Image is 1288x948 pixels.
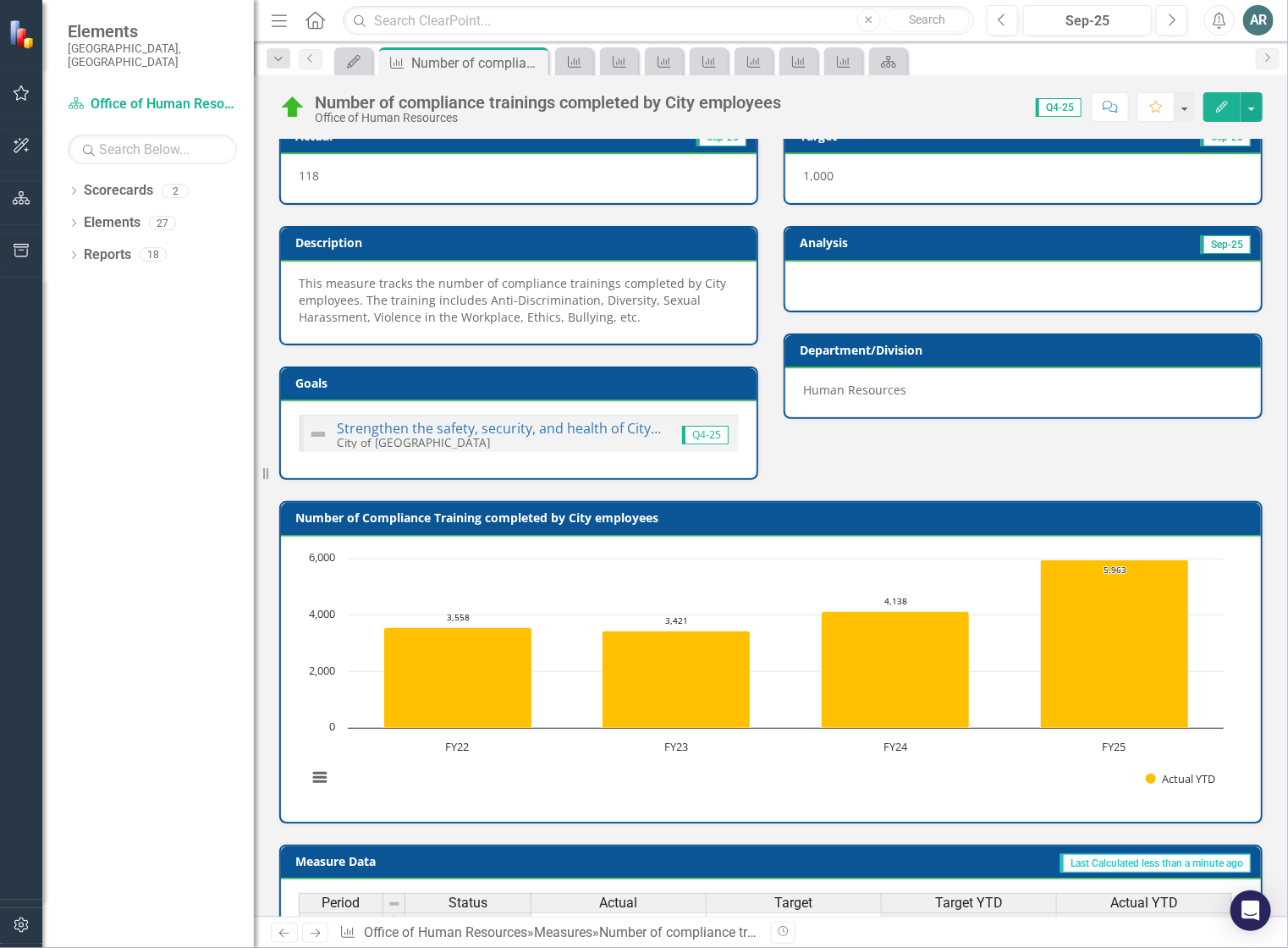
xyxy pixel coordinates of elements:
[299,275,726,325] span: This measure tracks the number of compliance trainings completed by City employees. The training ...
[295,511,1252,524] h3: Number of Compliance Training completed by City employees
[295,236,748,249] h3: Description
[295,855,578,868] h3: Measure Data
[1243,5,1274,36] button: AR
[1029,11,1146,31] div: Sep-25
[308,766,332,790] button: View chart menu, Chart
[309,606,335,621] text: 4,000
[1041,559,1189,728] path: FY25, 5,963. Actual YTD.
[1146,771,1216,786] button: Show Actual YTD
[162,184,189,198] div: 2
[1036,98,1082,117] span: Q4-25
[1230,890,1271,931] div: Open Intercom Messenger
[337,419,727,438] a: Strengthen the safety, security, and health of City employees.
[1103,739,1126,754] text: FY25
[315,93,781,112] div: Number of compliance trainings completed by City employees
[534,924,592,940] a: Measures
[603,631,751,728] path: FY23, 3,421. Actual YTD.
[337,434,490,450] small: City of [GEOGRAPHIC_DATA]
[295,377,748,389] h3: Goals
[384,627,532,728] path: FY22, 3,558. Actual YTD.
[822,611,970,728] path: FY24, 4,138. Actual YTD.
[599,924,969,940] div: Number of compliance trainings completed by City employees
[803,382,906,398] span: Human Resources
[1110,896,1178,911] span: Actual YTD
[8,19,39,49] img: ClearPoint Strategy
[84,245,131,265] a: Reports
[309,549,335,565] text: 6,000
[299,168,319,184] span: 118
[664,739,688,754] text: FY23
[322,896,361,911] span: Period
[364,924,527,940] a: Office of Human Resources
[445,739,469,754] text: FY22
[682,426,729,444] span: Q4-25
[775,896,813,911] span: Target
[449,896,487,911] span: Status
[68,21,237,41] span: Elements
[299,550,1243,804] div: Chart. Highcharts interactive chart.
[149,216,176,230] div: 27
[1201,235,1251,254] span: Sep-25
[295,130,485,142] h3: Actual
[1104,564,1126,576] text: 5,963
[329,719,335,734] text: 0
[884,595,907,607] text: 4,138
[411,52,544,74] div: Number of compliance trainings completed by City employees
[315,112,781,124] div: Office of Human Resources
[68,135,237,164] input: Search Below...
[800,344,1252,356] h3: Department/Division
[299,550,1232,804] svg: Interactive chart
[140,248,167,262] div: 18
[600,896,638,911] span: Actual
[68,41,237,69] small: [GEOGRAPHIC_DATA], [GEOGRAPHIC_DATA]
[447,611,470,623] text: 3,558
[84,181,153,201] a: Scorecards
[308,424,328,444] img: Not Defined
[388,897,401,911] img: 8DAGhfEEPCf229AAAAAElFTkSuQmCC
[885,8,970,32] button: Search
[1023,5,1152,36] button: Sep-25
[68,95,237,114] a: Office of Human Resources
[909,13,945,26] span: Search
[343,6,974,36] input: Search ClearPoint...
[935,896,1003,911] span: Target YTD
[84,213,140,233] a: Elements
[279,94,306,121] img: On Track (80% or higher)
[1060,854,1251,873] span: Last Calculated less than a minute ago
[665,615,688,626] text: 3,421
[883,739,908,754] text: FY24
[803,168,834,184] span: 1,000
[309,663,335,678] text: 2,000
[800,130,989,142] h3: Target
[800,236,1018,249] h3: Analysis
[339,923,758,943] div: » »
